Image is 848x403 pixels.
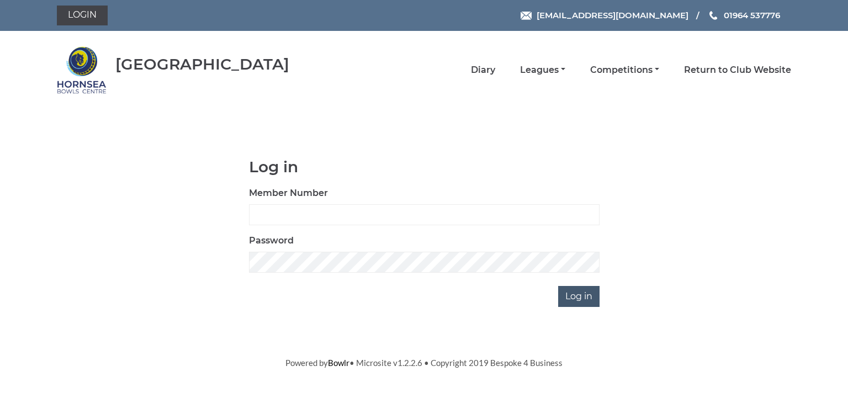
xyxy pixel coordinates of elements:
[724,10,780,20] span: 01964 537776
[558,286,600,307] input: Log in
[708,9,780,22] a: Phone us 01964 537776
[521,9,688,22] a: Email [EMAIL_ADDRESS][DOMAIN_NAME]
[249,187,328,200] label: Member Number
[249,234,294,247] label: Password
[57,6,108,25] a: Login
[285,358,563,368] span: Powered by • Microsite v1.2.2.6 • Copyright 2019 Bespoke 4 Business
[709,11,717,20] img: Phone us
[521,12,532,20] img: Email
[684,64,791,76] a: Return to Club Website
[57,45,107,95] img: Hornsea Bowls Centre
[590,64,659,76] a: Competitions
[328,358,349,368] a: Bowlr
[537,10,688,20] span: [EMAIL_ADDRESS][DOMAIN_NAME]
[471,64,495,76] a: Diary
[249,158,600,176] h1: Log in
[520,64,565,76] a: Leagues
[115,56,289,73] div: [GEOGRAPHIC_DATA]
